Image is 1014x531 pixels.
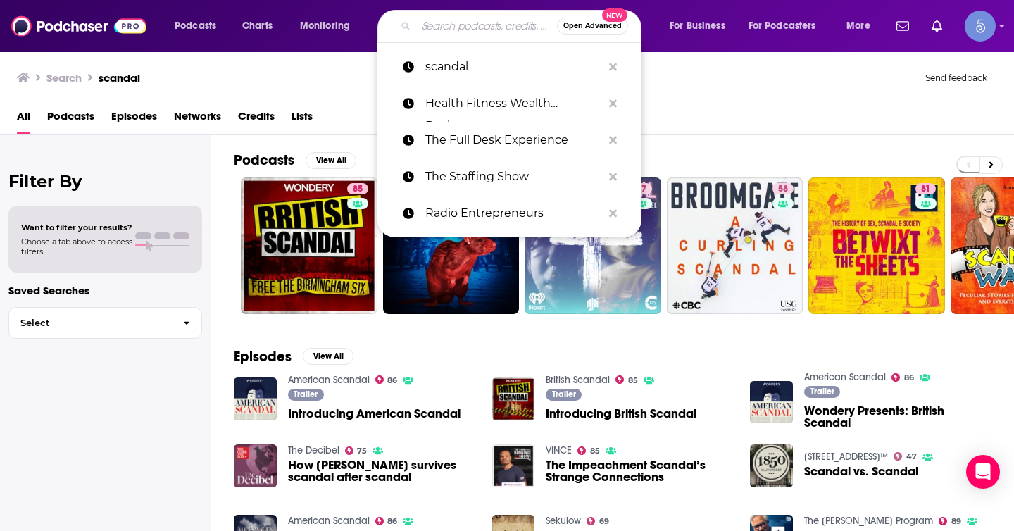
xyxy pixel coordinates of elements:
a: 58 [772,183,794,194]
a: 81 [808,177,945,314]
a: 89 [939,517,961,525]
span: 85 [628,377,638,384]
span: Logged in as Spiral5-G1 [965,11,996,42]
a: 85 [347,183,368,194]
a: Radio Entrepreneurs [377,195,641,232]
a: scandal [377,49,641,85]
span: 85 [353,182,363,196]
span: Charts [242,16,273,36]
a: 75 [345,446,368,455]
span: Podcasts [175,16,216,36]
a: Show notifications dropdown [926,14,948,38]
a: PodcastsView All [234,151,356,169]
button: Select [8,307,202,339]
span: 67 [637,182,646,196]
span: Monitoring [300,16,350,36]
a: How Boris Johnson survives scandal after scandal [288,459,475,483]
img: User Profile [965,11,996,42]
button: Show profile menu [965,11,996,42]
span: 58 [778,182,788,196]
a: Credits [238,105,275,134]
button: View All [306,152,356,169]
input: Search podcasts, credits, & more... [416,15,557,37]
p: Health Fitness Wealth Business [425,85,602,122]
a: Health Fitness Wealth Business [377,85,641,122]
a: Wondery Presents: British Scandal [804,405,991,429]
a: 1850 Main Street™ [804,451,888,463]
span: How [PERSON_NAME] survives scandal after scandal [288,459,475,483]
a: American Scandal [804,371,886,383]
a: The Staffing Show [377,158,641,195]
h2: Filter By [8,171,202,192]
span: 81 [921,182,930,196]
p: The Staffing Show [425,158,602,195]
h2: Episodes [234,348,292,366]
a: 69 [587,517,609,525]
a: 58 [667,177,803,314]
a: American Scandal [288,515,370,527]
a: Podcasts [47,105,94,134]
span: 86 [904,375,914,381]
span: 89 [951,518,961,525]
a: 86 [375,517,398,525]
a: The Glenn Beck Program [804,515,933,527]
a: The Decibel [288,444,339,456]
a: Introducing British Scandal [546,408,696,420]
span: 86 [387,518,397,525]
a: 81 [915,183,936,194]
button: Open AdvancedNew [557,18,628,35]
img: Introducing American Scandal [234,377,277,420]
button: View All [303,348,353,365]
span: For Podcasters [749,16,816,36]
img: Wondery Presents: British Scandal [750,381,793,424]
a: American Scandal [288,374,370,386]
a: Scandal vs. Scandal [804,466,918,477]
img: Scandal vs. Scandal [750,444,793,487]
span: New [602,8,627,22]
a: Networks [174,105,221,134]
p: Saved Searches [8,284,202,297]
span: 47 [906,454,917,460]
h3: Search [46,71,82,85]
a: 86 [383,177,520,314]
a: Introducing American Scandal [288,408,461,420]
a: 67 [525,177,661,314]
span: More [846,16,870,36]
a: The Impeachment Scandal’s Strange Connections [546,459,733,483]
span: Trailer [552,390,576,399]
a: 85 [577,446,600,455]
a: 86 [891,373,914,382]
span: 75 [357,448,367,454]
span: Select [9,318,172,327]
a: Charts [233,15,281,37]
a: 47 [894,452,917,461]
a: Introducing British Scandal [492,377,535,420]
span: For Business [670,16,725,36]
a: VINCE [546,444,572,456]
a: 86 [375,375,398,384]
h3: scandal [99,71,140,85]
span: 86 [387,377,397,384]
a: 67 [631,183,652,194]
span: Episodes [111,105,157,134]
button: open menu [660,15,743,37]
a: EpisodesView All [234,348,353,366]
span: Want to filter your results? [21,223,132,232]
img: Podchaser - Follow, Share and Rate Podcasts [11,13,146,39]
a: The Full Desk Experience [377,122,641,158]
a: All [17,105,30,134]
span: Trailer [810,387,834,396]
img: How Boris Johnson survives scandal after scandal [234,444,277,487]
